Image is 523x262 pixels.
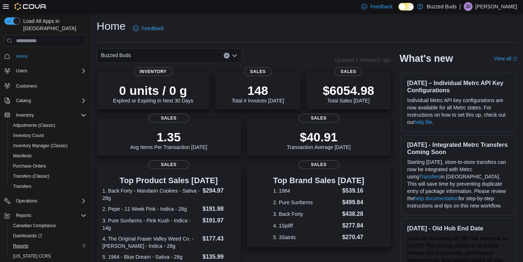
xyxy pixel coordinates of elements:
p: $6054.98 [323,83,374,98]
a: Reports [10,242,31,250]
button: Transfers (Classic) [7,171,89,181]
span: Manifests [10,152,86,160]
a: Manifests [10,152,35,160]
dd: $438.28 [342,210,364,218]
span: Users [16,68,27,74]
span: Adjustments (Classic) [13,122,55,128]
h3: [DATE] – Individual Metrc API Key Configurations [407,79,510,94]
span: Catalog [13,96,86,105]
dd: $191.98 [203,205,235,213]
button: Catalog [1,96,89,106]
p: Buzzed Buds [427,2,457,11]
span: Reports [13,211,86,220]
button: Open list of options [232,53,238,59]
a: Transfers [419,174,441,180]
h3: [DATE] - Integrated Metrc Transfers Coming Soon [407,141,510,156]
span: Washington CCRS [10,252,86,261]
svg: External link [513,57,517,61]
button: Canadian Compliance [7,221,89,231]
p: Starting [DATE], store-to-store transfers can now be integrated with Metrc using in [GEOGRAPHIC_D... [407,158,510,209]
span: Adjustments (Classic) [10,121,86,130]
button: Customers [1,80,89,91]
span: Operations [16,198,37,204]
span: Purchase Orders [10,162,86,170]
dt: 2. Pure Sunfarms [273,199,339,206]
span: Sales [335,67,362,76]
button: Users [1,66,89,76]
span: Inventory [16,112,34,118]
a: Transfers [10,182,34,191]
button: Inventory Count [7,130,89,141]
a: View allExternal link [494,56,517,61]
span: Feedback [370,3,392,10]
span: Inventory [134,67,173,76]
a: help documentation [414,196,458,201]
span: Manifests [13,153,32,159]
button: Transfers [7,181,89,192]
button: Reports [7,241,89,251]
div: Transaction Average [DATE] [287,130,351,150]
dt: 4. The Original Fraser Valley Weed Co. - [PERSON_NAME] - Indica - 28g [102,235,200,250]
span: Canadian Compliance [10,221,86,230]
p: 1.35 [130,130,207,144]
button: Purchase Orders [7,161,89,171]
span: Inventory Manager (Classic) [10,141,86,150]
span: Reports [16,213,31,218]
p: 0 units / 0 g [113,83,193,98]
span: Sales [149,160,189,169]
dt: 2. Pepe - 11 Week Pink - Indica - 28g [102,205,200,213]
dd: $277.84 [342,221,364,230]
span: Inventory [13,111,86,120]
dd: $294.97 [203,186,235,195]
span: Dashboards [10,231,86,240]
a: Canadian Compliance [10,221,59,230]
span: Load All Apps in [GEOGRAPHIC_DATA] [20,17,86,32]
p: Updated 1 minute(s) ago [335,57,391,63]
button: Reports [1,210,89,221]
a: Purchase Orders [10,162,49,170]
span: Operations [13,197,86,205]
img: Cova [15,3,47,10]
span: Transfers [10,182,86,191]
h3: Top Brand Sales [DATE] [273,176,364,185]
span: Catalog [16,98,31,104]
span: Customers [16,83,37,89]
div: Avg Items Per Transaction [DATE] [130,130,207,150]
dd: $191.97 [203,216,235,225]
h3: [DATE] - Old Hub End Date [407,225,510,232]
dt: 4. 1Spliff [273,222,339,229]
div: Total Sales [DATE] [323,83,374,104]
dt: 1. Back Forty - Mandarin Cookies - Sativa - 28g [102,187,200,202]
a: help file [414,119,432,125]
button: Users [13,66,30,75]
a: Dashboards [10,231,45,240]
button: Catalog [13,96,34,105]
button: Operations [1,196,89,206]
a: Feedback [130,21,167,36]
div: Expired or Expiring in Next 30 Days [113,83,193,104]
a: Dashboards [7,231,89,241]
a: [US_STATE] CCRS [10,252,54,261]
a: Transfers (Classic) [10,172,52,181]
span: Reports [13,243,28,249]
span: Reports [10,242,86,250]
dt: 5. 1964 - Blue Dream - Sativa - 28g [102,253,200,261]
input: Dark Mode [398,3,414,11]
span: Sales [299,114,339,122]
span: Buzzed Buds [101,51,131,60]
p: | [459,2,461,11]
span: Transfers (Classic) [10,172,86,181]
button: Manifests [7,151,89,161]
span: Sales [244,67,271,76]
span: Sales [149,114,189,122]
h2: What's new [400,53,453,64]
dt: 3. Pure Sunfarms - Pink Kush - Indica - 14g [102,217,200,231]
p: [PERSON_NAME] [475,2,517,11]
span: [US_STATE] CCRS [13,253,51,259]
button: Reports [13,211,34,220]
a: Inventory Manager (Classic) [10,141,70,150]
dd: $177.43 [203,234,235,243]
span: Users [13,66,86,75]
h3: Top Product Sales [DATE] [102,176,235,185]
span: JD [466,2,471,11]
